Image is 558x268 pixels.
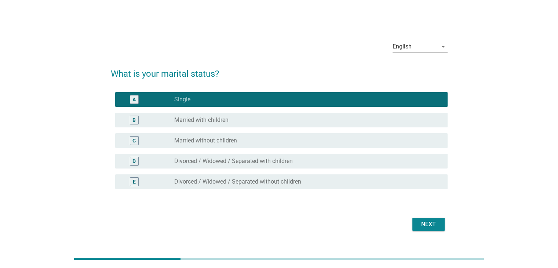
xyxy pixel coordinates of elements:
div: E [133,178,136,186]
div: B [132,116,136,124]
div: C [132,137,136,145]
div: English [393,43,412,50]
div: D [132,157,136,165]
button: Next [412,218,445,231]
label: Single [174,96,190,103]
label: Divorced / Widowed / Separated without children [174,178,301,185]
i: arrow_drop_down [439,42,448,51]
label: Married without children [174,137,237,144]
div: A [132,96,136,104]
label: Married with children [174,116,229,124]
label: Divorced / Widowed / Separated with children [174,157,293,165]
h2: What is your marital status? [111,60,448,80]
div: Next [418,220,439,229]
